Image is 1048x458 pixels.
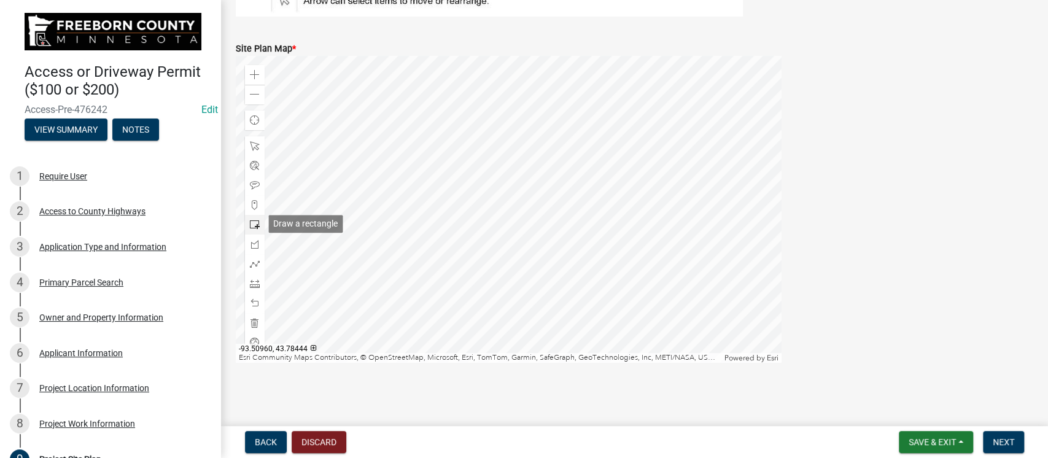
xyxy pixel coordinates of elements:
[39,278,123,287] div: Primary Parcel Search
[39,419,135,428] div: Project Work Information
[10,378,29,398] div: 7
[39,207,146,215] div: Access to County Highways
[268,215,343,233] div: Draw a rectangle
[245,111,265,130] div: Find my location
[39,313,163,322] div: Owner and Property Information
[39,349,123,357] div: Applicant Information
[25,125,107,135] wm-modal-confirm: Summary
[10,414,29,433] div: 8
[255,437,277,447] span: Back
[993,437,1014,447] span: Next
[25,63,211,99] h4: Access or Driveway Permit ($100 or $200)
[236,45,296,53] label: Site Plan Map
[25,104,196,115] span: Access-Pre-476242
[25,118,107,141] button: View Summary
[25,13,201,50] img: Freeborn County, Minnesota
[201,104,218,115] wm-modal-confirm: Edit Application Number
[39,172,87,180] div: Require User
[909,437,956,447] span: Save & Exit
[245,65,265,85] div: Zoom in
[983,431,1024,453] button: Next
[292,431,346,453] button: Discard
[245,431,287,453] button: Back
[10,273,29,292] div: 4
[39,243,166,251] div: Application Type and Information
[10,166,29,186] div: 1
[10,237,29,257] div: 3
[236,353,721,363] div: Esri Community Maps Contributors, © OpenStreetMap, Microsoft, Esri, TomTom, Garmin, SafeGraph, Ge...
[39,384,149,392] div: Project Location Information
[767,354,778,362] a: Esri
[899,431,973,453] button: Save & Exit
[10,308,29,327] div: 5
[112,125,159,135] wm-modal-confirm: Notes
[721,353,782,363] div: Powered by
[10,343,29,363] div: 6
[10,201,29,221] div: 2
[245,85,265,104] div: Zoom out
[112,118,159,141] button: Notes
[201,104,218,115] a: Edit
